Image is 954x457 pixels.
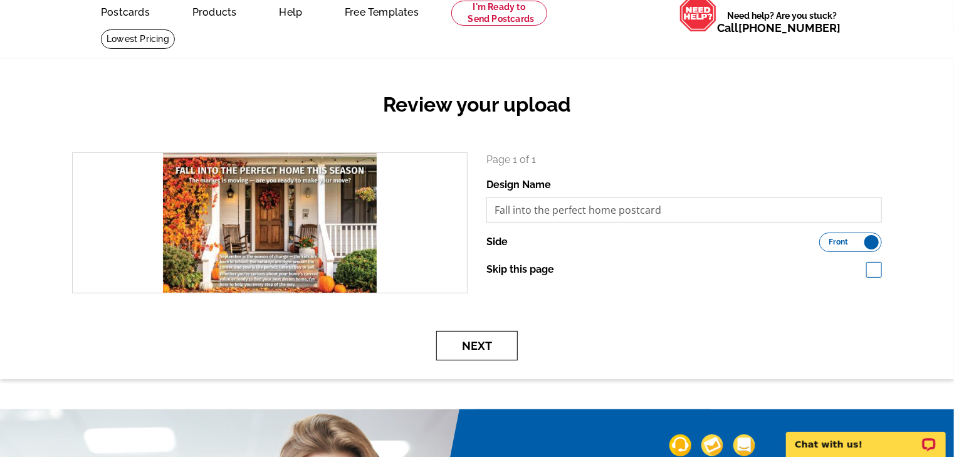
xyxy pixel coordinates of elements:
[669,434,691,456] img: support-img-1.png
[738,21,841,34] a: [PHONE_NUMBER]
[778,418,954,457] iframe: LiveChat chat widget
[486,234,508,250] label: Side
[486,197,882,223] input: File Name
[486,152,882,167] p: Page 1 of 1
[486,177,551,192] label: Design Name
[733,434,755,456] img: support-img-3_1.png
[436,331,518,360] button: Next
[717,9,847,34] span: Need help? Are you stuck?
[717,21,841,34] span: Call
[829,239,849,245] span: Front
[701,434,723,456] img: support-img-2.png
[486,262,554,277] label: Skip this page
[63,93,891,117] h2: Review your upload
